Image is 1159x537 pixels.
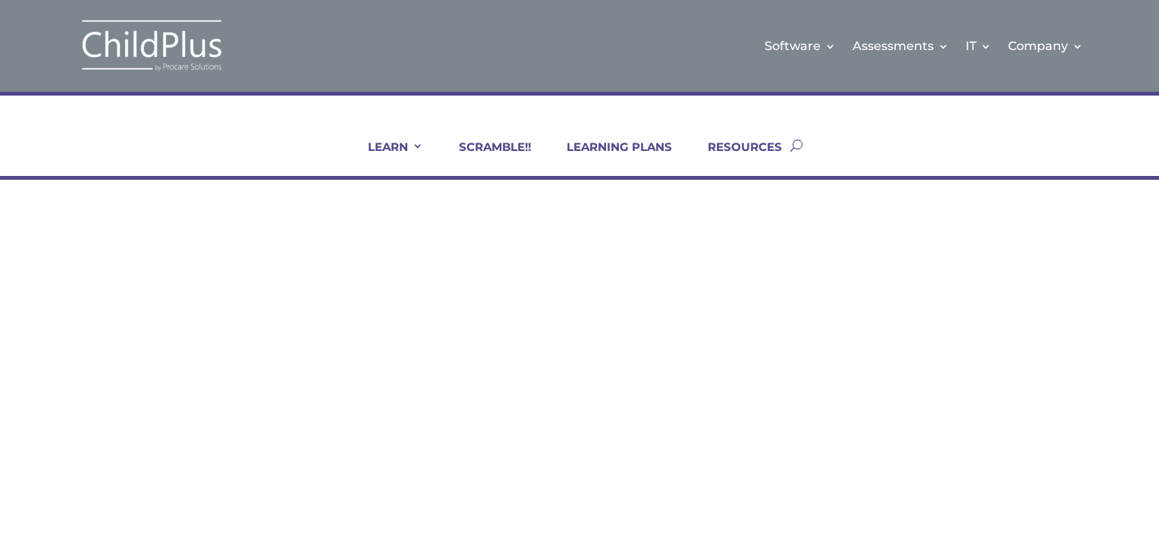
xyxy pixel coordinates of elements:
a: Software [765,15,836,77]
a: Company [1008,15,1083,77]
a: Assessments [853,15,949,77]
a: LEARNING PLANS [548,140,672,176]
a: SCRAMBLE!! [440,140,531,176]
a: IT [966,15,991,77]
a: LEARN [349,140,423,176]
a: RESOURCES [689,140,782,176]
